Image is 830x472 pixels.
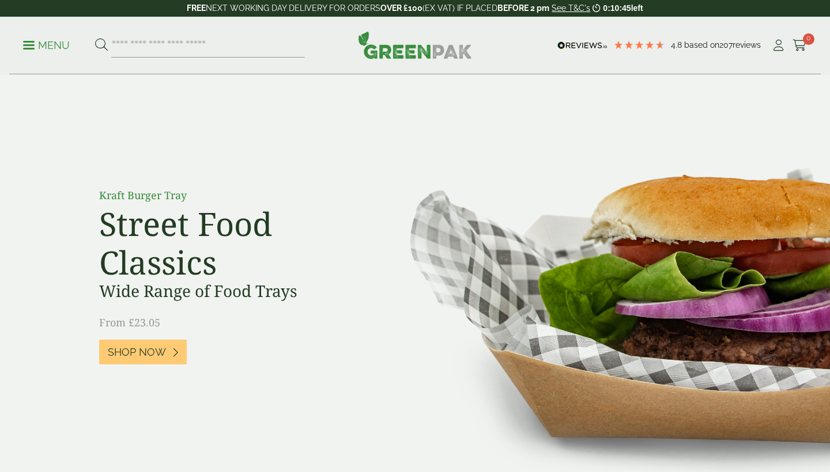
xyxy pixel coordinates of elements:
i: My Account [771,40,786,51]
strong: FREE [187,3,206,13]
span: 4.8 [671,40,684,50]
span: 0 [803,33,814,45]
span: Shop Now [108,346,166,359]
a: 0 [793,37,807,54]
span: 207 [719,40,733,50]
a: Shop Now [99,340,187,364]
strong: BEFORE 2 pm [497,3,549,13]
p: Kraft Burger Tray [99,188,359,203]
strong: OVER £100 [380,3,422,13]
div: 4.79 Stars [613,40,665,50]
h2: Street Food Classics [99,204,359,281]
a: Menu [23,39,70,50]
img: GreenPak Supplies [358,31,472,59]
span: reviews [733,40,761,50]
img: REVIEWS.io [557,41,608,50]
a: See T&C's [552,3,590,13]
h3: Wide Range of Food Trays [99,281,359,301]
span: left [631,3,643,13]
span: Based on [684,40,719,50]
p: Menu [23,39,70,52]
span: 0:10:45 [603,3,631,13]
span: From £23.05 [99,315,160,329]
i: Cart [793,40,807,51]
